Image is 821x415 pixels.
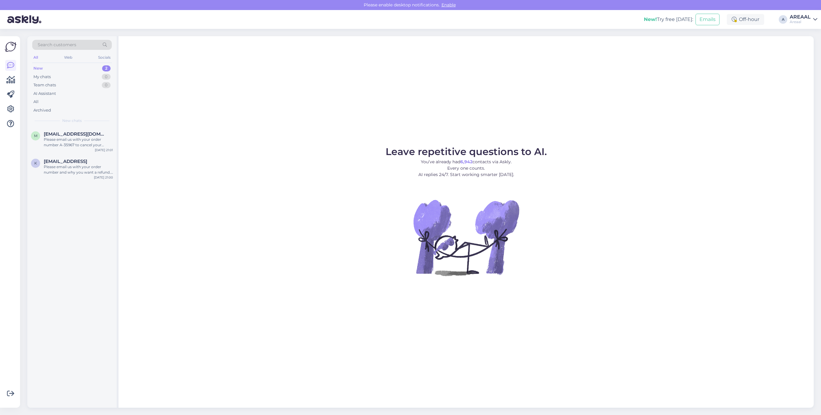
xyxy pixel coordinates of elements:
[102,74,111,80] div: 0
[386,146,547,157] span: Leave repetitive questions to AI.
[44,137,113,148] div: Please email us with your order number A-35967 to cancel your order. We will help you with the ca...
[33,65,43,71] div: New
[102,65,111,71] div: 2
[97,54,112,61] div: Socials
[44,164,113,175] div: Please email us with your order number and why you want a refund. We usually process refunds in 1...
[696,14,720,25] button: Emails
[33,82,56,88] div: Team chats
[790,15,817,24] a: AREAALAreaal
[460,159,472,164] b: 6,942
[44,131,107,137] span: mixvladim@gmail.com
[62,118,82,123] span: New chats
[411,183,521,292] img: No Chat active
[102,82,111,88] div: 0
[644,16,693,23] div: Try free [DATE]:
[790,15,811,19] div: AREAAL
[33,107,51,113] div: Archived
[34,161,37,165] span: k
[38,42,76,48] span: Search customers
[44,159,87,164] span: klopovav@gmail.con
[386,159,547,178] p: You’ve already had contacts via Askly. Every one counts. AI replies 24/7. Start working smarter [...
[32,54,39,61] div: All
[33,99,39,105] div: All
[33,74,51,80] div: My chats
[644,16,657,22] b: New!
[727,14,764,25] div: Off-hour
[790,19,811,24] div: Areaal
[94,175,113,180] div: [DATE] 21:00
[63,54,74,61] div: Web
[33,91,56,97] div: AI Assistant
[440,2,458,8] span: Enable
[5,41,16,53] img: Askly Logo
[779,15,787,24] div: A
[95,148,113,152] div: [DATE] 21:01
[34,133,37,138] span: m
